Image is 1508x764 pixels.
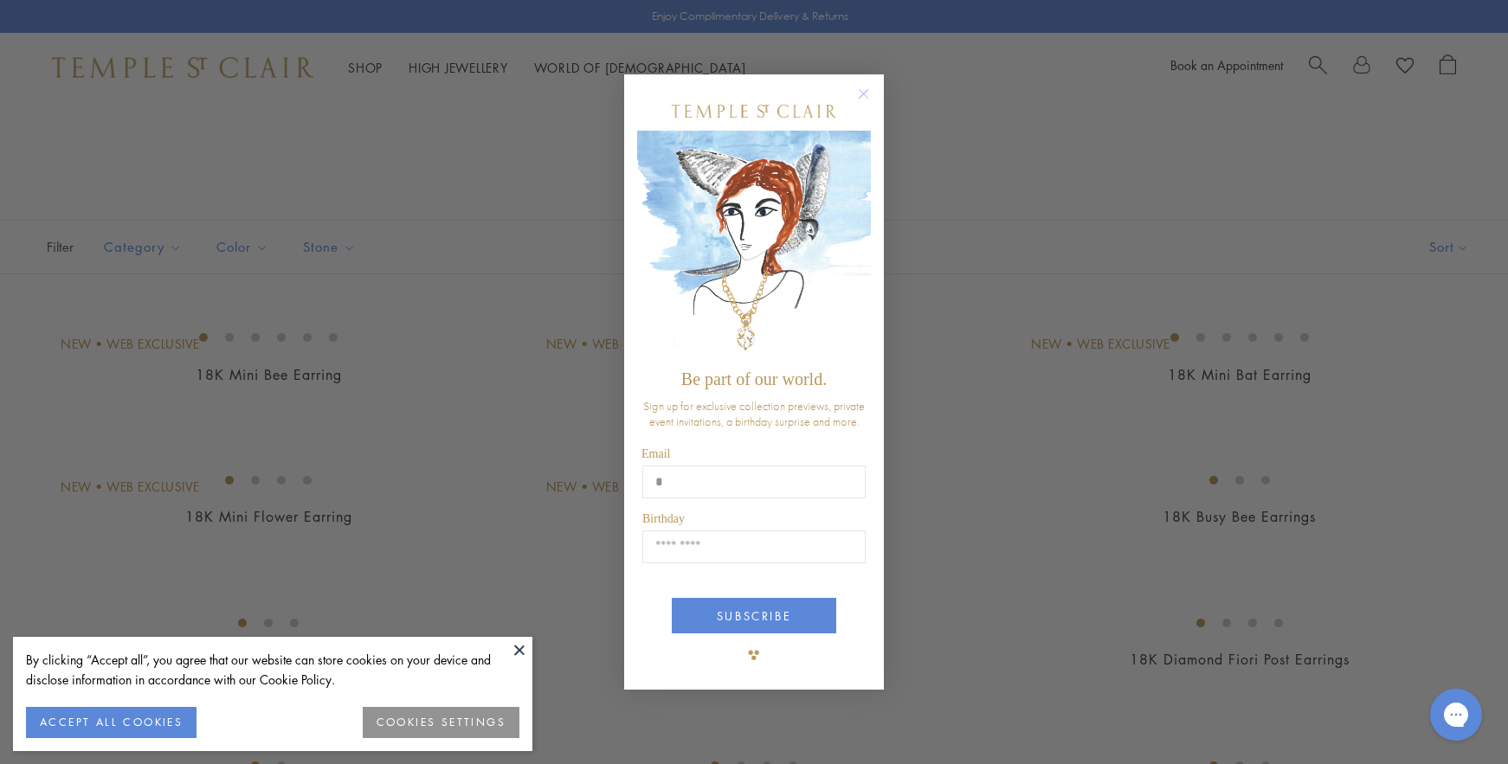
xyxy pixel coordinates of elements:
div: By clicking “Accept all”, you agree that our website can store cookies on your device and disclos... [26,650,519,690]
span: Be part of our world. [681,369,827,388]
input: Email [642,465,866,498]
button: Close dialog [861,92,883,113]
button: ACCEPT ALL COOKIES [26,707,197,738]
img: c4a9eb12-d91a-4d4a-8ee0-386386f4f338.jpeg [637,131,871,362]
span: Email [641,447,670,460]
img: TSC [737,638,771,672]
iframe: Gorgias live chat messenger [1421,683,1491,747]
button: COOKIES SETTINGS [363,707,519,738]
span: Birthday [642,512,685,525]
span: Sign up for exclusive collection previews, private event invitations, a birthday surprise and more. [643,398,865,429]
img: Temple St. Clair [672,105,836,118]
button: SUBSCRIBE [672,598,836,633]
